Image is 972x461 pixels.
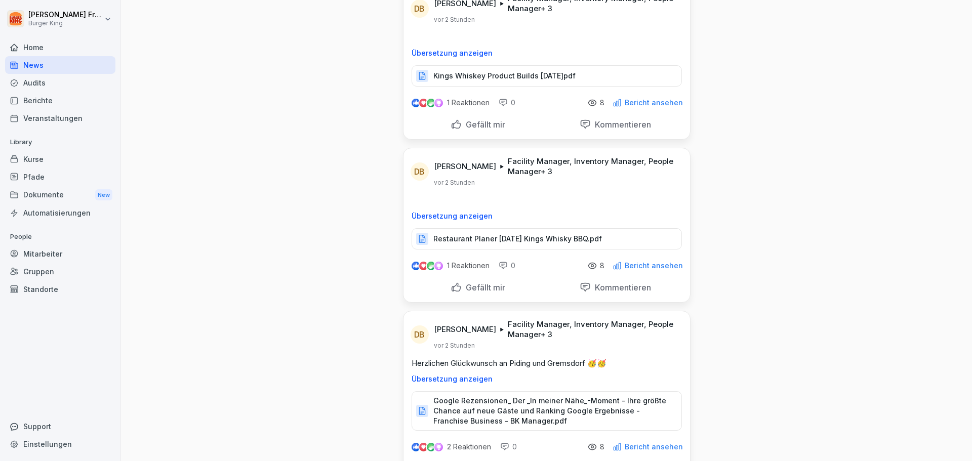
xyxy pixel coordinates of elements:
[591,119,651,130] p: Kommentieren
[420,443,427,451] img: love
[420,262,427,270] img: love
[5,74,115,92] a: Audits
[5,435,115,453] a: Einstellungen
[28,20,102,27] p: Burger King
[5,263,115,280] a: Gruppen
[28,11,102,19] p: [PERSON_NAME] Freier
[5,109,115,127] a: Veranstaltungen
[5,134,115,150] p: Library
[447,443,491,451] p: 2 Reaktionen
[500,442,517,452] div: 0
[5,168,115,186] a: Pfade
[591,282,651,292] p: Kommentieren
[412,409,682,419] a: Google Rezensionen_ Der _In meiner Nähe_-Moment - Ihre größte Chance auf neue Gäste und Ranking G...
[5,229,115,245] p: People
[433,234,602,244] p: Restaurant Planer [DATE] Kings Whisky BBQ.pdf
[412,358,682,369] p: Herzlichen Glückwunsch an Piding und Gremsdorf 🥳🥳
[412,237,682,247] a: Restaurant Planer [DATE] Kings Whisky BBQ.pdf
[5,186,115,204] a: DokumenteNew
[411,325,429,344] div: DB
[412,212,682,220] p: Übersetzung anzeigen
[600,99,604,107] p: 8
[412,375,682,383] p: Übersetzung anzeigen
[447,99,490,107] p: 1 Reaktionen
[5,417,115,435] div: Support
[411,162,429,181] div: DB
[462,282,505,292] p: Gefällt mir
[412,99,420,107] img: like
[5,38,115,56] a: Home
[625,262,683,270] p: Bericht ansehen
[433,71,576,81] p: Kings Whiskey Product Builds [DATE]pdf
[499,98,515,108] div: 0
[447,262,490,270] p: 1 Reaktionen
[5,56,115,74] a: News
[434,442,443,451] img: inspiring
[5,280,115,298] a: Standorte
[433,396,671,426] p: Google Rezensionen_ Der _In meiner Nähe_-Moment - Ihre größte Chance auf neue Gäste und Ranking G...
[434,98,443,107] img: inspiring
[412,262,420,270] img: like
[625,99,683,107] p: Bericht ansehen
[5,245,115,263] a: Mitarbeiter
[434,324,496,334] p: [PERSON_NAME]
[5,204,115,222] a: Automatisierungen
[420,99,427,107] img: love
[434,342,475,350] p: vor 2 Stunden
[427,262,435,270] img: celebrate
[499,261,515,271] div: 0
[412,443,420,451] img: like
[600,262,604,270] p: 8
[434,16,475,24] p: vor 2 Stunden
[427,99,435,107] img: celebrate
[5,150,115,168] a: Kurse
[434,261,443,270] img: inspiring
[412,74,682,84] a: Kings Whiskey Product Builds [DATE]pdf
[5,92,115,109] a: Berichte
[427,443,435,451] img: celebrate
[434,161,496,172] p: [PERSON_NAME]
[600,443,604,451] p: 8
[95,189,112,201] div: New
[412,49,682,57] p: Übersetzung anzeigen
[434,179,475,187] p: vor 2 Stunden
[5,186,115,204] div: Dokumente
[508,319,678,340] p: Facility Manager, Inventory Manager, People Manager + 3
[625,443,683,451] p: Bericht ansehen
[462,119,505,130] p: Gefällt mir
[508,156,678,177] p: Facility Manager, Inventory Manager, People Manager + 3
